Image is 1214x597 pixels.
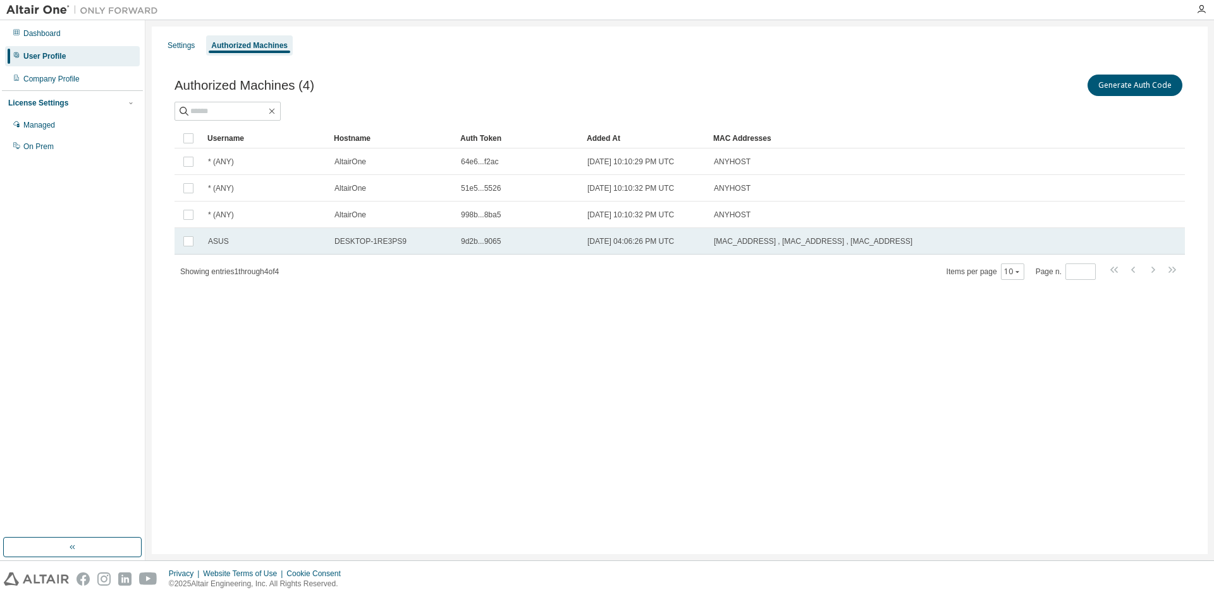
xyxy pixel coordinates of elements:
[208,157,234,167] span: * (ANY)
[8,98,68,108] div: License Settings
[211,40,288,51] div: Authorized Machines
[334,128,450,148] div: Hostname
[587,183,674,193] span: [DATE] 10:10:32 PM UTC
[4,572,69,586] img: altair_logo.svg
[587,157,674,167] span: [DATE] 10:10:29 PM UTC
[169,579,348,589] p: © 2025 Altair Engineering, Inc. All Rights Reserved.
[714,157,751,167] span: ANYHOST
[947,263,1024,280] span: Items per page
[207,128,324,148] div: Username
[334,236,407,246] span: DESKTOP-1RE3PS9
[286,569,348,579] div: Cookie Consent
[461,210,501,220] span: 998b...8ba5
[23,74,80,84] div: Company Profile
[334,183,366,193] span: AltairOne
[714,210,751,220] span: ANYHOST
[714,236,912,246] span: [MAC_ADDRESS] , [MAC_ADDRESS] , [MAC_ADDRESS]
[23,120,55,130] div: Managed
[587,236,674,246] span: [DATE] 04:06:26 PM UTC
[1088,75,1182,96] button: Generate Auth Code
[334,210,366,220] span: AltairOne
[1036,263,1096,280] span: Page n.
[169,569,203,579] div: Privacy
[23,142,54,152] div: On Prem
[713,128,1052,148] div: MAC Addresses
[334,157,366,167] span: AltairOne
[118,572,132,586] img: linkedin.svg
[203,569,286,579] div: Website Terms of Use
[208,210,234,220] span: * (ANY)
[460,128,577,148] div: Auth Token
[461,157,498,167] span: 64e6...f2ac
[1004,267,1021,277] button: 10
[168,40,195,51] div: Settings
[6,4,164,16] img: Altair One
[175,78,314,93] span: Authorized Machines (4)
[461,236,501,246] span: 9d2b...9065
[97,572,111,586] img: instagram.svg
[77,572,90,586] img: facebook.svg
[714,183,751,193] span: ANYHOST
[461,183,501,193] span: 51e5...5526
[23,51,66,61] div: User Profile
[208,183,234,193] span: * (ANY)
[208,236,229,246] span: ASUS
[587,210,674,220] span: [DATE] 10:10:32 PM UTC
[139,572,157,586] img: youtube.svg
[180,267,279,276] span: Showing entries 1 through 4 of 4
[23,28,61,39] div: Dashboard
[587,128,703,148] div: Added At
